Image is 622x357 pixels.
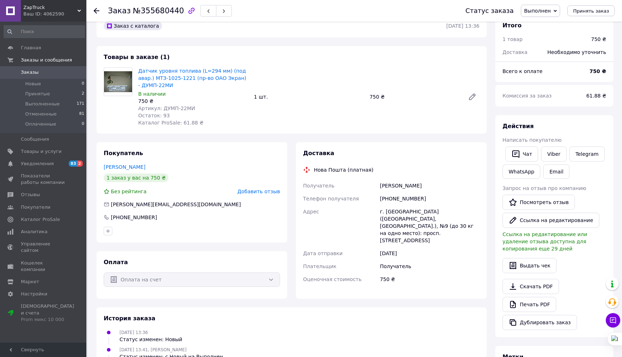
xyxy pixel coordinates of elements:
[367,92,462,102] div: 750 ₴
[104,173,168,182] div: 1 заказ у вас на 750 ₴
[465,7,514,14] div: Статус заказа
[21,136,49,143] span: Сообщения
[312,166,375,173] div: Нова Пошта (платная)
[138,120,203,126] span: Каталог ProSale: 61.88 ₴
[138,113,170,118] span: Остаток: 93
[111,202,241,207] span: [PERSON_NAME][EMAIL_ADDRESS][DOMAIN_NAME]
[502,49,527,55] span: Доставка
[104,54,170,60] span: Товары в заказе (1)
[21,241,67,254] span: Управление сайтом
[120,347,186,352] span: [DATE] 13:41, [PERSON_NAME]
[111,189,147,194] span: Без рейтинга
[21,279,39,285] span: Маркет
[502,213,599,228] button: Ссылка на редактирование
[303,150,334,157] span: Доставка
[505,146,538,162] button: Чат
[21,260,67,273] span: Кошелек компании
[21,229,48,235] span: Аналитика
[378,260,481,273] div: Получатель
[77,161,83,167] span: 2
[25,81,41,87] span: Новые
[120,336,182,343] div: Статус изменен: Новый
[104,22,162,30] div: Заказ с каталога
[21,57,72,63] span: Заказы и сообщения
[104,71,132,92] img: Датчик уровня топлива (L=294 мм) (под авар.) МТЗ-1025-1221 (пр-во ОАО Экран) - ДУМП-22МИ
[446,23,479,29] time: [DATE] 13:36
[25,111,57,117] span: Отмененные
[567,5,615,16] button: Принять заказ
[23,11,86,17] div: Ваш ID: 4062590
[590,68,606,74] b: 750 ₴
[524,8,551,14] span: Выполнен
[25,121,56,127] span: Оплаченные
[502,93,552,99] span: Комиссия за заказ
[21,291,47,297] span: Настройки
[21,316,74,323] div: Prom микс 10 000
[378,205,481,247] div: г. [GEOGRAPHIC_DATA] ([GEOGRAPHIC_DATA], [GEOGRAPHIC_DATA].), №9 (до 30 кг на одно место): просп....
[303,183,334,189] span: Получатель
[569,146,605,162] a: Telegram
[104,259,128,266] span: Оплата
[82,121,84,127] span: 0
[82,91,84,97] span: 2
[502,36,523,42] span: 1 товар
[25,91,50,97] span: Принятые
[502,137,562,143] span: Написать покупателю
[79,111,84,117] span: 81
[104,164,145,170] a: [PERSON_NAME]
[303,196,359,202] span: Телефон получателя
[573,8,609,14] span: Принять заказ
[502,279,559,294] a: Скачать PDF
[94,7,99,14] div: Вернуться назад
[502,231,587,252] span: Ссылка на редактирование или удаление отзыва доступна для копирования еще 29 дней
[378,192,481,205] div: [PHONE_NUMBER]
[543,164,569,179] button: Email
[378,179,481,192] div: [PERSON_NAME]
[591,36,606,43] div: 750 ₴
[21,191,40,198] span: Отзывы
[21,303,74,323] span: [DEMOGRAPHIC_DATA] и счета
[77,101,84,107] span: 171
[21,173,67,186] span: Показатели работы компании
[4,25,85,38] input: Поиск
[138,105,195,111] span: Артикул: ДУМП-22МИ
[21,204,50,211] span: Покупатели
[138,91,166,97] span: В наличии
[303,263,337,269] span: Плательщик
[21,148,62,155] span: Товары и услуги
[378,273,481,286] div: 750 ₴
[104,315,155,322] span: История заказа
[120,330,148,335] span: [DATE] 13:36
[21,216,60,223] span: Каталог ProSale
[23,4,77,11] span: ZapTruck
[378,247,481,260] div: [DATE]
[133,6,184,15] span: №355680440
[82,81,84,87] span: 0
[21,45,41,51] span: Главная
[606,313,620,327] button: Чат с покупателем
[586,93,606,99] span: 61.88 ₴
[138,98,248,105] div: 750 ₴
[502,297,556,312] a: Печать PDF
[303,276,362,282] span: Оценочная стоимость
[303,250,343,256] span: Дата отправки
[21,69,39,76] span: Заказы
[502,315,577,330] button: Дублировать заказ
[108,6,131,15] span: Заказ
[69,161,77,167] span: 83
[502,258,556,273] button: Выдать чек
[238,189,280,194] span: Добавить отзыв
[502,68,542,74] span: Всего к оплате
[21,161,54,167] span: Уведомления
[104,150,143,157] span: Покупатель
[502,164,540,179] a: WhatsApp
[502,185,586,191] span: Запрос на отзыв про компанию
[110,214,158,221] div: [PHONE_NUMBER]
[25,101,60,107] span: Выполненные
[502,22,522,29] span: Итого
[303,209,319,214] span: Адрес
[541,146,566,162] a: Viber
[543,44,610,60] div: Необходимо уточнить
[251,92,366,102] div: 1 шт.
[465,90,479,104] a: Редактировать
